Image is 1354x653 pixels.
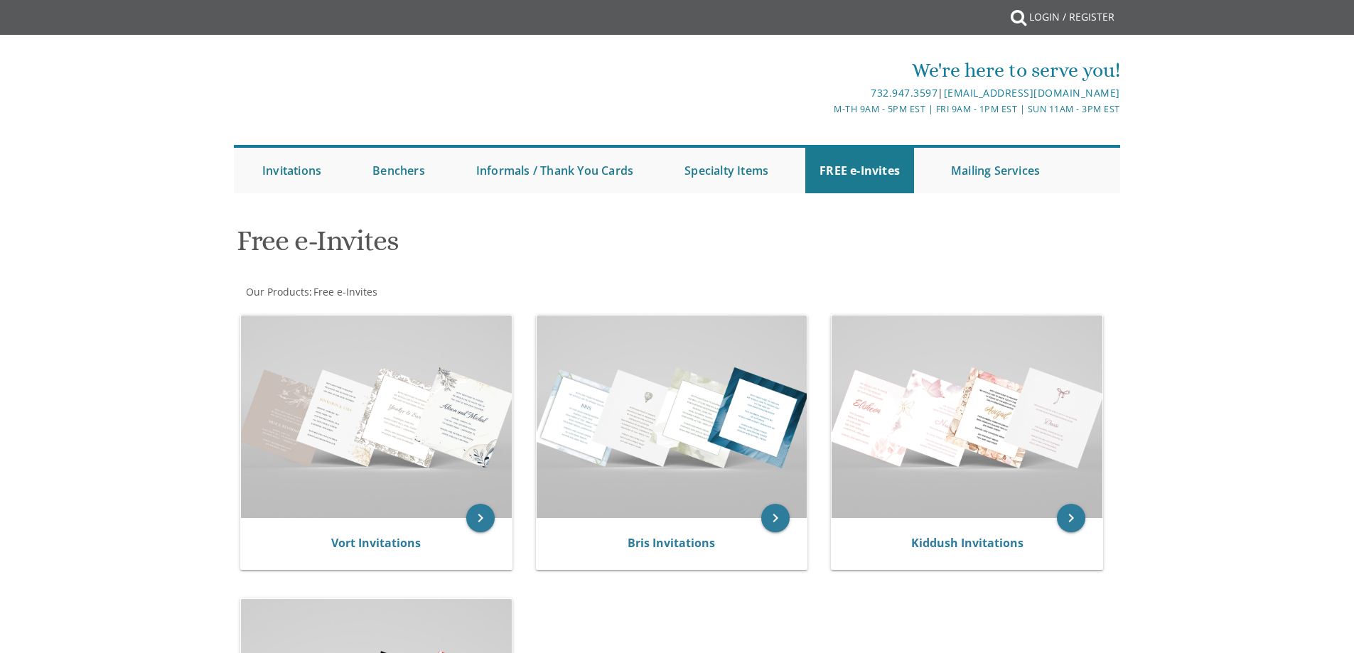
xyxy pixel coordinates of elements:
[530,102,1120,117] div: M-Th 9am - 5pm EST | Fri 9am - 1pm EST | Sun 11am - 3pm EST
[234,285,677,299] div: :
[331,535,421,551] a: Vort Invitations
[245,285,309,298] a: Our Products
[670,148,783,193] a: Specialty Items
[1057,504,1085,532] a: keyboard_arrow_right
[530,85,1120,102] div: |
[358,148,439,193] a: Benchers
[530,56,1120,85] div: We're here to serve you!
[871,86,937,99] a: 732.947.3597
[805,148,914,193] a: FREE e-Invites
[832,315,1102,518] img: Kiddush Invitations
[248,148,335,193] a: Invitations
[911,535,1023,551] a: Kiddush Invitations
[537,315,807,518] img: Bris Invitations
[312,285,377,298] a: Free e-Invites
[237,225,817,267] h1: Free e-Invites
[628,535,715,551] a: Bris Invitations
[944,86,1120,99] a: [EMAIL_ADDRESS][DOMAIN_NAME]
[761,504,790,532] a: keyboard_arrow_right
[313,285,377,298] span: Free e-Invites
[241,315,512,518] img: Vort Invitations
[937,148,1054,193] a: Mailing Services
[462,148,648,193] a: Informals / Thank You Cards
[466,504,495,532] a: keyboard_arrow_right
